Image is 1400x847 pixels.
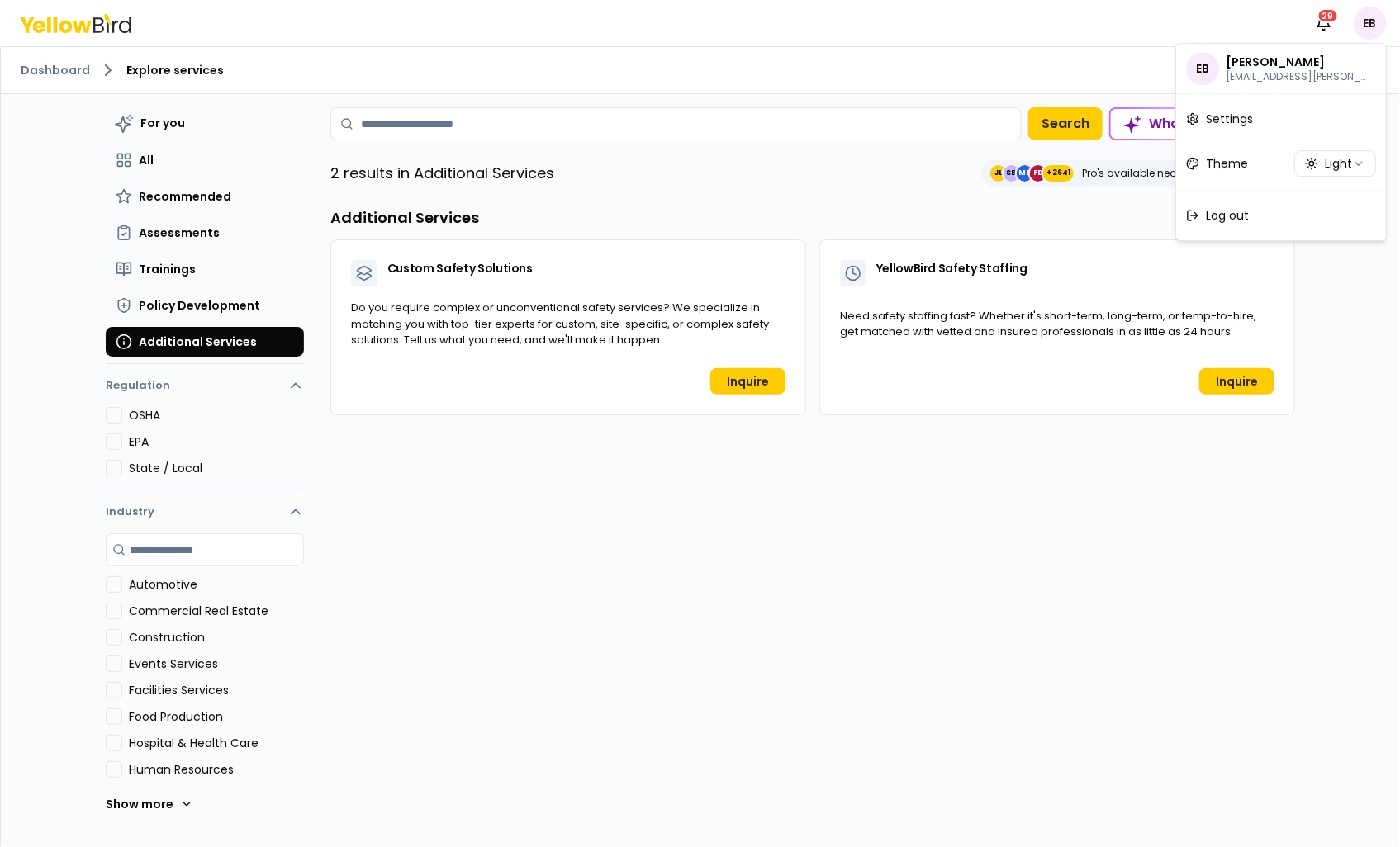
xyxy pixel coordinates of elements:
span: Theme [1206,155,1248,172]
span: EB [1186,52,1219,85]
span: Settings [1206,111,1253,127]
span: Log out [1206,207,1249,224]
p: Emma Bogue [1226,54,1371,70]
p: ebogue@thompson-safety.com [1226,70,1371,83]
